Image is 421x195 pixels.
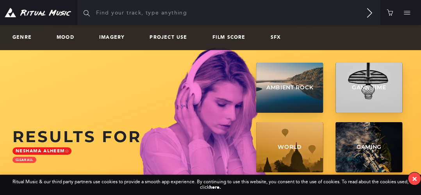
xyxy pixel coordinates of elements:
[412,174,417,183] div: ×
[12,179,409,190] div: Ritual Music & our third party partners use cookies to provide a smooth app experience. By contin...
[12,147,71,155] a: neshama alheem
[12,35,38,40] a: Genre
[256,122,323,172] a: World
[12,128,250,146] h2: Results for
[5,8,71,18] img: Ritual Music
[212,35,252,40] a: Film Score
[270,35,287,40] a: SFX
[335,122,402,172] a: Gaming
[99,35,131,40] a: Imagery
[12,157,36,163] a: clear all
[150,35,193,40] a: Project Use
[256,63,323,113] a: Ambient Rock
[335,63,402,113] a: Game Time
[57,35,80,40] a: Mood
[209,184,221,190] a: here.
